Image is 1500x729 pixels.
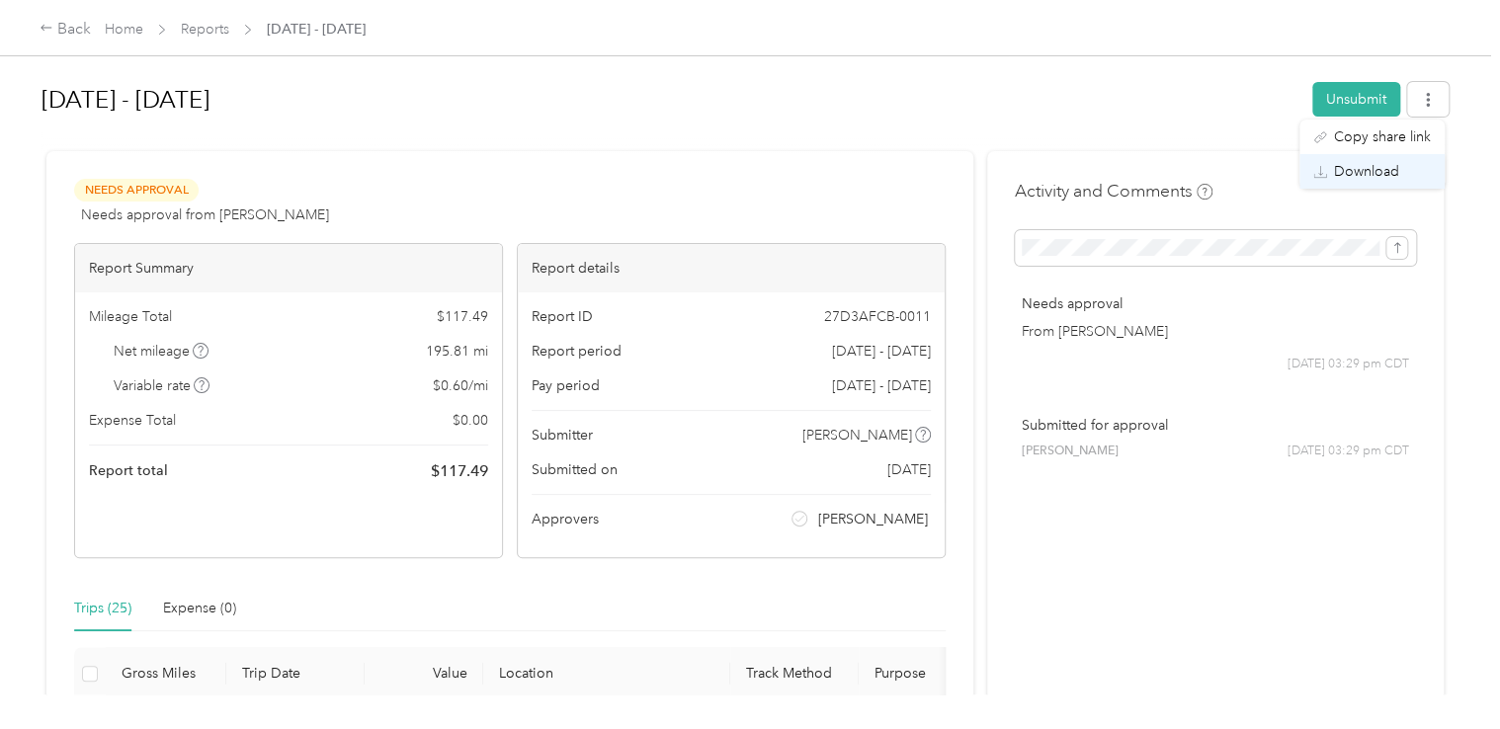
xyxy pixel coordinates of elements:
[181,21,229,38] a: Reports
[1022,443,1119,460] span: [PERSON_NAME]
[1015,179,1212,203] h4: Activity and Comments
[40,18,91,41] div: Back
[163,598,236,619] div: Expense (0)
[824,306,931,327] span: 27D3AFCB-0011
[532,425,593,445] span: Submitter
[1288,356,1409,373] span: [DATE] 03:29 pm CDT
[74,179,199,202] span: Needs Approval
[532,375,600,396] span: Pay period
[1389,618,1500,729] iframe: Everlance-gr Chat Button Frame
[802,425,912,445] span: [PERSON_NAME]
[532,459,618,480] span: Submitted on
[89,410,176,431] span: Expense Total
[267,19,366,40] span: [DATE] - [DATE]
[1022,415,1409,436] p: Submitted for approval
[426,341,488,362] span: 195.81 mi
[437,306,488,327] span: $ 117.49
[42,76,1298,123] h1: Aug 16 - 31, 2025
[114,341,209,362] span: Net mileage
[106,647,226,701] th: Gross Miles
[518,244,945,292] div: Report details
[1022,293,1409,314] p: Needs approval
[832,375,931,396] span: [DATE] - [DATE]
[532,341,622,362] span: Report period
[1334,126,1431,147] span: Copy share link
[81,204,329,225] span: Needs approval from [PERSON_NAME]
[365,647,483,701] th: Value
[75,244,502,292] div: Report Summary
[832,341,931,362] span: [DATE] - [DATE]
[114,375,210,396] span: Variable rate
[1288,443,1409,460] span: [DATE] 03:29 pm CDT
[431,459,488,483] span: $ 117.49
[1312,82,1400,117] button: Unsubmit
[818,509,928,529] span: [PERSON_NAME]
[1334,161,1399,182] span: Download
[74,598,131,619] div: Trips (25)
[89,306,172,327] span: Mileage Total
[887,459,931,480] span: [DATE]
[226,647,365,701] th: Trip Date
[453,410,488,431] span: $ 0.00
[730,647,859,701] th: Track Method
[859,647,1007,701] th: Purpose
[89,460,168,481] span: Report total
[105,21,143,38] a: Home
[433,375,488,396] span: $ 0.60 / mi
[532,306,593,327] span: Report ID
[532,509,599,529] span: Approvers
[1022,321,1409,342] p: From [PERSON_NAME]
[483,647,730,701] th: Location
